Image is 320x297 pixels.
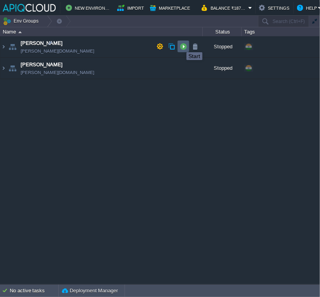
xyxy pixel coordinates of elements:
[21,39,63,47] a: [PERSON_NAME]
[188,53,200,59] div: Start
[150,3,191,12] button: Marketplace
[259,3,290,12] button: Settings
[21,69,94,76] a: [PERSON_NAME][DOMAIN_NAME]
[3,4,56,12] img: APIQCloud
[7,36,18,57] img: AMDAwAAAACH5BAEAAAAALAAAAAABAAEAAAICRAEAOw==
[66,3,113,12] button: New Environment
[18,31,22,33] img: AMDAwAAAACH5BAEAAAAALAAAAAABAAEAAAICRAEAOw==
[0,36,7,57] img: AMDAwAAAACH5BAEAAAAALAAAAAABAAEAAAICRAEAOw==
[21,47,94,55] a: [PERSON_NAME][DOMAIN_NAME]
[21,61,63,69] a: [PERSON_NAME]
[203,36,242,57] div: Stopped
[203,27,241,36] div: Status
[10,285,58,297] div: No active tasks
[117,3,145,12] button: Import
[297,3,318,12] button: Help
[203,58,242,79] div: Stopped
[7,58,18,79] img: AMDAwAAAACH5BAEAAAAALAAAAAABAAEAAAICRAEAOw==
[0,58,7,79] img: AMDAwAAAACH5BAEAAAAALAAAAAABAAEAAAICRAEAOw==
[62,287,118,295] button: Deployment Manager
[3,16,41,27] button: Env Groups
[202,3,248,12] button: Balance ₹1878.68
[1,27,202,36] div: Name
